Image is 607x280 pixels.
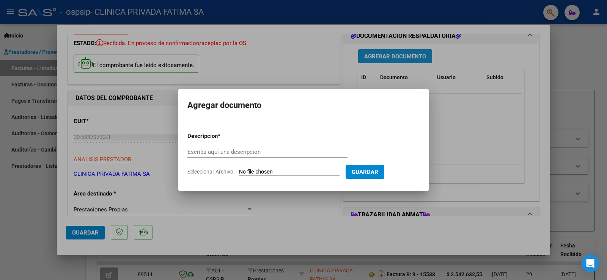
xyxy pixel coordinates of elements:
[346,165,384,179] button: Guardar
[187,98,420,113] h2: Agregar documento
[352,169,378,175] span: Guardar
[187,169,233,175] span: Seleccionar Archivo
[581,254,599,272] div: Open Intercom Messenger
[187,132,257,141] p: Descripcion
